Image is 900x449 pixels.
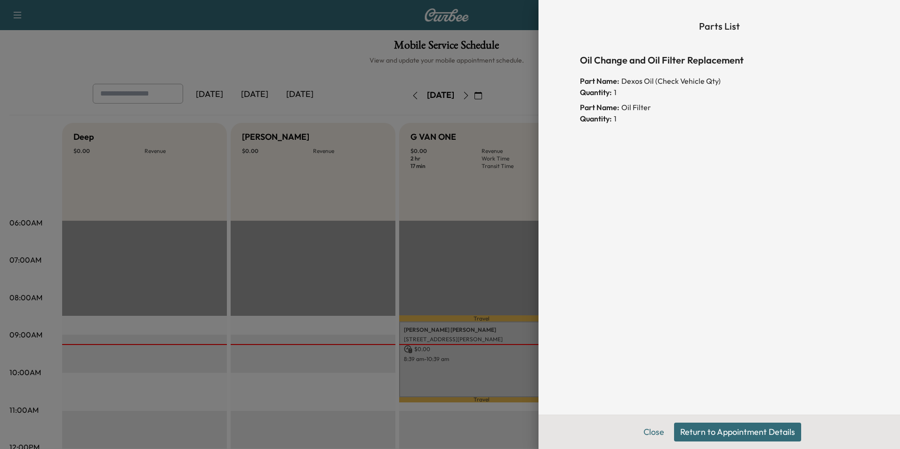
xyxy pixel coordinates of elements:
div: Oil Filter [580,102,859,113]
span: Quantity: [580,87,612,98]
button: Return to Appointment Details [674,423,801,441]
div: 1 [580,113,859,124]
h6: Oil Change and Oil Filter Replacement [580,53,859,68]
div: 1 [580,87,859,98]
span: Part Name: [580,75,619,87]
button: Close [637,423,670,441]
span: Quantity: [580,113,612,124]
span: Part Name: [580,102,619,113]
div: Dexos Oil (Check Vehicle Qty) [580,75,859,87]
h6: Parts List [580,19,859,34]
